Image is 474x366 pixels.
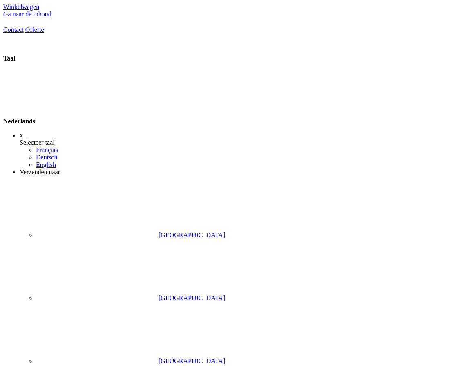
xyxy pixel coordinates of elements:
div: Selecteer taal [20,139,471,146]
a: Winkelwagen [3,3,39,10]
span: Taal [3,55,16,62]
a: Deutsch [36,154,57,161]
a: Français [36,146,58,153]
a: [GEOGRAPHIC_DATA] [36,357,225,364]
a: [GEOGRAPHIC_DATA] [36,231,225,238]
a: Ga naar de inhoud [3,11,51,18]
a: [GEOGRAPHIC_DATA] [36,294,225,301]
div: x [20,132,471,139]
a: English [36,161,56,168]
div: Verzenden naar [20,168,471,176]
span: Nederlands [3,118,35,125]
a: Contact [3,26,24,33]
a: Offerte [25,26,44,33]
